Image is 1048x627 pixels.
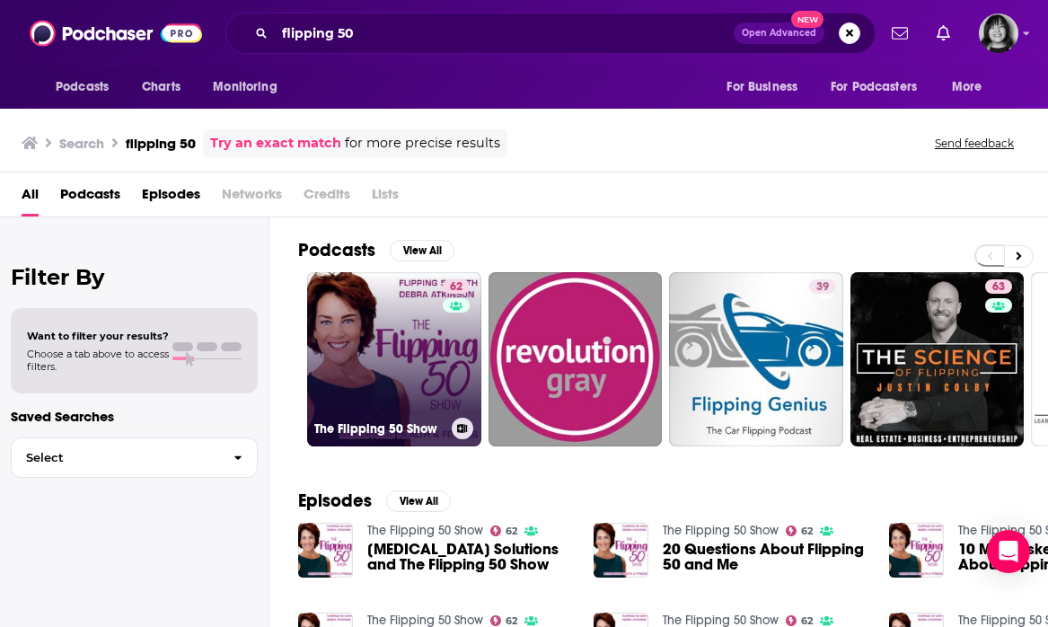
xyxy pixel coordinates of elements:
a: PodcastsView All [298,239,454,261]
span: 62 [506,527,517,535]
a: 20 Questions About Flipping 50 and Me [663,542,867,572]
span: Networks [222,180,282,216]
span: More [952,75,982,100]
a: The Flipping 50 Show [663,523,779,538]
img: Podchaser - Follow, Share and Rate Podcasts [30,16,202,50]
span: Lists [372,180,399,216]
span: Credits [304,180,350,216]
span: Select [12,452,219,464]
img: 10 Most-Asked Questions About Flipping50 Membership [889,523,944,578]
a: 62The Flipping 50 Show [307,272,481,446]
a: 62 [443,279,470,294]
button: open menu [819,70,943,104]
a: Cellulite Solutions and The Flipping 50 Show [367,542,572,572]
button: Select [11,437,258,478]
button: View All [390,240,454,261]
span: for more precise results [345,133,500,154]
a: 62 [490,615,518,626]
button: open menu [939,70,1005,104]
div: Search podcasts, credits, & more... [225,13,876,54]
span: Choose a tab above to access filters. [27,348,169,373]
button: open menu [200,70,300,104]
p: Saved Searches [11,408,258,425]
img: 20 Questions About Flipping 50 and Me [594,523,648,578]
h2: Filter By [11,264,258,290]
span: 62 [506,617,517,625]
button: Send feedback [929,136,1019,151]
a: 39 [809,279,836,294]
span: 62 [801,617,813,625]
a: Charts [130,70,191,104]
span: New [791,11,823,28]
a: EpisodesView All [298,490,451,512]
button: open menu [714,70,820,104]
button: View All [386,490,451,512]
button: open menu [43,70,132,104]
span: 62 [801,527,813,535]
input: Search podcasts, credits, & more... [275,19,734,48]
span: 63 [992,278,1005,296]
span: Charts [142,75,181,100]
div: Open Intercom Messenger [987,530,1030,573]
span: For Business [727,75,797,100]
a: Try an exact match [210,133,341,154]
img: Cellulite Solutions and The Flipping 50 Show [298,523,353,578]
a: 62 [786,615,814,626]
a: The Flipping 50 Show [367,523,483,538]
span: Logged in as parkdalepublicity1 [979,13,1018,53]
a: 63 [985,279,1012,294]
span: Want to filter your results? [27,330,169,342]
h3: Search [59,135,104,152]
span: 39 [816,278,829,296]
span: [MEDICAL_DATA] Solutions and The Flipping 50 Show [367,542,572,572]
h2: Podcasts [298,239,375,261]
span: 62 [450,278,462,296]
a: 62 [786,525,814,536]
h2: Episodes [298,490,372,512]
span: Open Advanced [742,29,816,38]
a: 63 [850,272,1025,446]
span: Podcasts [56,75,109,100]
img: User Profile [979,13,1018,53]
a: All [22,180,39,216]
a: 62 [490,525,518,536]
button: Open AdvancedNew [734,22,824,44]
a: Episodes [142,180,200,216]
a: Show notifications dropdown [885,18,915,49]
span: For Podcasters [831,75,917,100]
a: 39 [669,272,843,446]
a: Podcasts [60,180,120,216]
h3: The Flipping 50 Show [314,421,445,437]
button: Show profile menu [979,13,1018,53]
a: Show notifications dropdown [929,18,957,49]
h3: flipping 50 [126,135,196,152]
span: Monitoring [213,75,277,100]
